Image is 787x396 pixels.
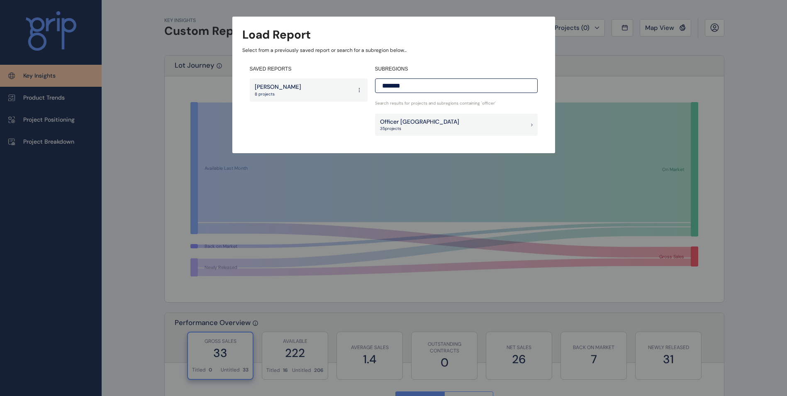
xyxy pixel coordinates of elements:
[242,47,545,54] p: Select from a previously saved report or search for a subregion below...
[380,126,459,132] p: 35 project s
[255,91,301,97] p: 8 projects
[375,100,538,106] p: Search results for projects and subregions containing ' officer '
[380,118,459,126] p: Officer [GEOGRAPHIC_DATA]
[255,83,301,91] p: [PERSON_NAME]
[250,66,368,73] h4: SAVED REPORTS
[242,27,311,43] h3: Load Report
[375,66,538,73] h4: SUBREGIONS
